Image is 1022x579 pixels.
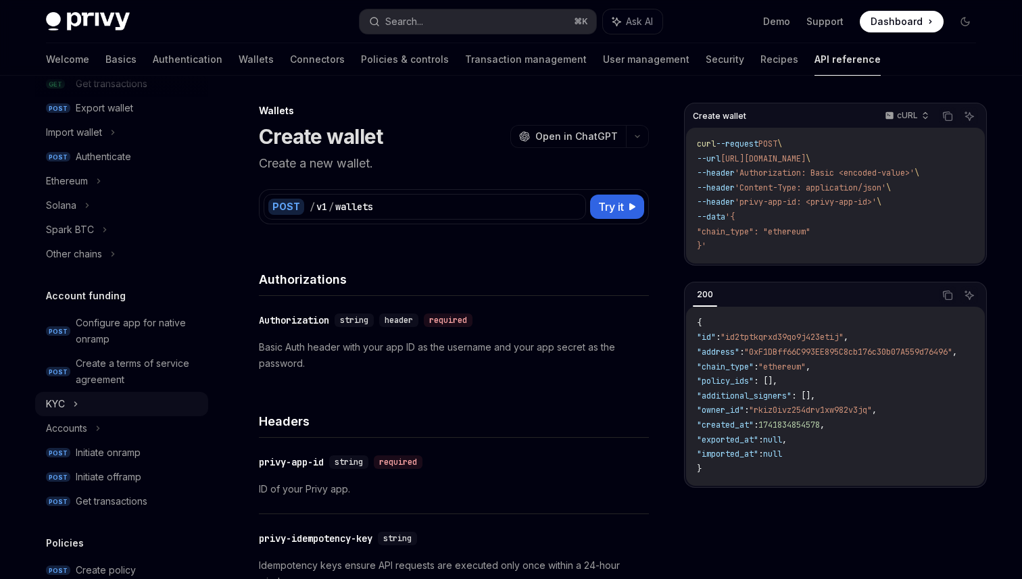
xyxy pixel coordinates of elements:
[374,455,422,469] div: required
[697,211,725,222] span: --data
[424,313,472,327] div: required
[76,469,141,485] div: Initiate offramp
[697,197,735,207] span: --header
[697,449,758,459] span: "imported_at"
[739,347,744,357] span: :
[383,533,412,544] span: string
[749,405,872,416] span: "rkiz0ivz254drv1xw982v3jq"
[693,286,717,303] div: 200
[758,434,763,445] span: :
[360,9,596,34] button: Search...⌘K
[782,434,787,445] span: ,
[754,420,758,430] span: :
[46,222,94,238] div: Spark BTC
[340,315,368,326] span: string
[871,15,923,28] span: Dashboard
[603,43,689,76] a: User management
[725,211,735,222] span: '{
[952,347,957,357] span: ,
[465,43,587,76] a: Transaction management
[763,15,790,28] a: Demo
[758,420,820,430] span: 1741834854578
[697,153,721,164] span: --url
[626,15,653,28] span: Ask AI
[76,445,141,461] div: Initiate onramp
[735,168,915,178] span: 'Authorization: Basic <encoded-value>'
[35,489,208,513] a: POSTGet transactions
[814,43,881,76] a: API reference
[385,14,423,30] div: Search...
[954,11,976,32] button: Toggle dark mode
[697,376,754,386] span: "policy_ids"
[758,449,763,459] span: :
[697,434,758,445] span: "exported_at"
[46,497,70,507] span: POST
[697,361,754,372] span: "chain_type"
[46,173,88,189] div: Ethereum
[46,396,65,412] div: KYC
[960,286,978,304] button: Ask AI
[754,361,758,372] span: :
[46,288,126,304] h5: Account funding
[46,12,130,31] img: dark logo
[46,420,87,436] div: Accounts
[310,200,315,213] div: /
[535,130,618,143] span: Open in ChatGPT
[777,139,782,149] span: \
[46,448,70,458] span: POST
[574,16,588,27] span: ⌘ K
[259,339,649,372] p: Basic Auth header with your app ID as the username and your app secret as the password.
[259,455,324,469] div: privy-app-id
[46,246,102,262] div: Other chains
[35,145,208,169] a: POSTAuthenticate
[259,313,329,327] div: Authorization
[239,43,274,76] a: Wallets
[603,9,662,34] button: Ask AI
[697,391,792,401] span: "additional_signers"
[915,168,919,178] span: \
[886,182,891,193] span: \
[328,200,334,213] div: /
[46,124,102,141] div: Import wallet
[76,100,133,116] div: Export wallet
[735,197,877,207] span: 'privy-app-id: <privy-app-id>'
[693,111,746,122] span: Create wallet
[46,197,76,213] div: Solana
[844,332,848,343] span: ,
[76,315,200,347] div: Configure app for native onramp
[872,405,877,416] span: ,
[716,139,758,149] span: --request
[46,152,70,162] span: POST
[46,565,70,576] span: POST
[385,315,413,326] span: header
[806,153,810,164] span: \
[76,355,200,388] div: Create a terms of service agreement
[590,195,644,219] button: Try it
[46,326,70,336] span: POST
[335,457,363,468] span: string
[259,481,649,497] p: ID of your Privy app.
[697,226,810,237] span: "chain_type": "ethereum"
[290,43,345,76] a: Connectors
[46,367,70,377] span: POST
[697,332,716,343] span: "id"
[697,405,744,416] span: "owner_id"
[697,463,702,474] span: }
[268,199,304,215] div: POST
[697,347,739,357] span: "address"
[35,351,208,392] a: POSTCreate a terms of service agreement
[361,43,449,76] a: Policies & controls
[760,43,798,76] a: Recipes
[939,286,956,304] button: Copy the contents from the code block
[153,43,222,76] a: Authentication
[754,376,777,386] span: : [],
[46,43,89,76] a: Welcome
[697,139,716,149] span: curl
[35,311,208,351] a: POSTConfigure app for native onramp
[735,182,886,193] span: 'Content-Type: application/json'
[758,361,806,372] span: "ethereum"
[35,440,208,465] a: POSTInitiate onramp
[697,168,735,178] span: --header
[697,182,735,193] span: --header
[806,15,844,28] a: Support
